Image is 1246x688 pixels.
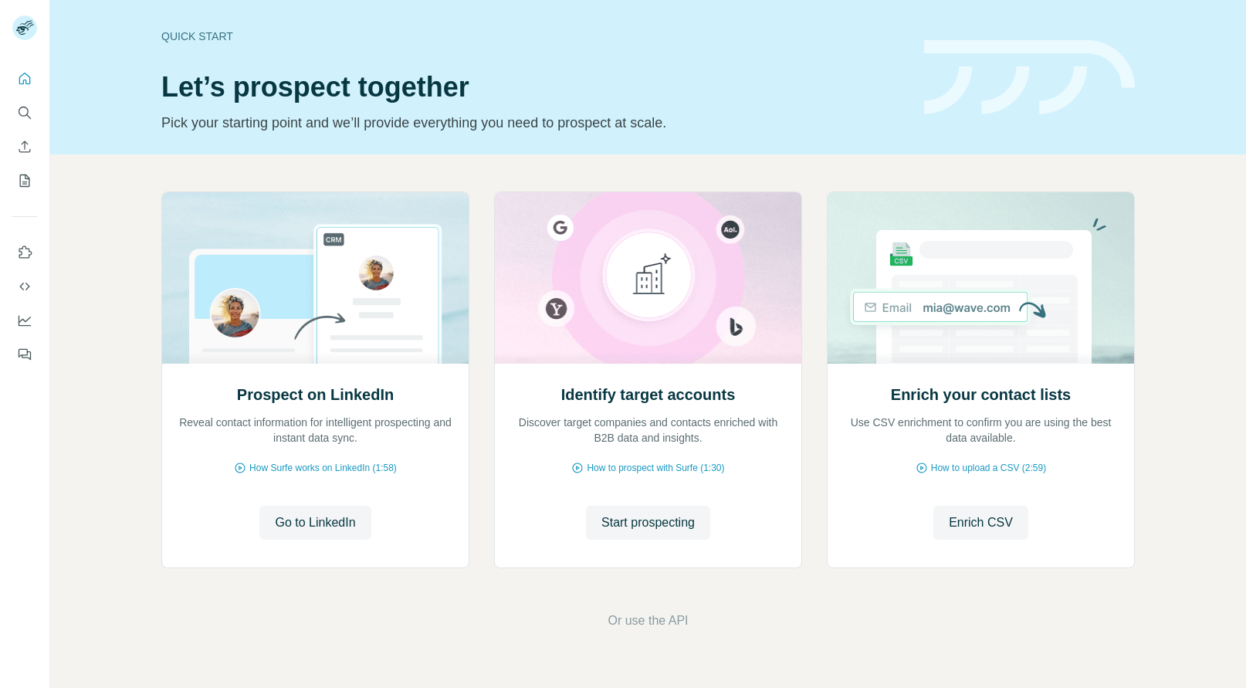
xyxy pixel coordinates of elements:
[161,112,906,134] p: Pick your starting point and we’ll provide everything you need to prospect at scale.
[949,513,1013,532] span: Enrich CSV
[275,513,355,532] span: Go to LinkedIn
[586,506,710,540] button: Start prospecting
[12,273,37,300] button: Use Surfe API
[249,461,397,475] span: How Surfe works on LinkedIn (1:58)
[601,513,695,532] span: Start prospecting
[561,384,736,405] h2: Identify target accounts
[587,461,724,475] span: How to prospect with Surfe (1:30)
[161,192,469,364] img: Prospect on LinkedIn
[12,307,37,334] button: Dashboard
[12,341,37,368] button: Feedback
[510,415,786,446] p: Discover target companies and contacts enriched with B2B data and insights.
[12,167,37,195] button: My lists
[237,384,394,405] h2: Prospect on LinkedIn
[259,506,371,540] button: Go to LinkedIn
[161,29,906,44] div: Quick start
[843,415,1119,446] p: Use CSV enrichment to confirm you are using the best data available.
[931,461,1046,475] span: How to upload a CSV (2:59)
[178,415,453,446] p: Reveal contact information for intelligent prospecting and instant data sync.
[924,40,1135,115] img: banner
[12,239,37,266] button: Use Surfe on LinkedIn
[891,384,1071,405] h2: Enrich your contact lists
[494,192,802,364] img: Identify target accounts
[12,133,37,161] button: Enrich CSV
[933,506,1028,540] button: Enrich CSV
[608,612,688,630] button: Or use the API
[827,192,1135,364] img: Enrich your contact lists
[12,65,37,93] button: Quick start
[161,72,906,103] h1: Let’s prospect together
[12,99,37,127] button: Search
